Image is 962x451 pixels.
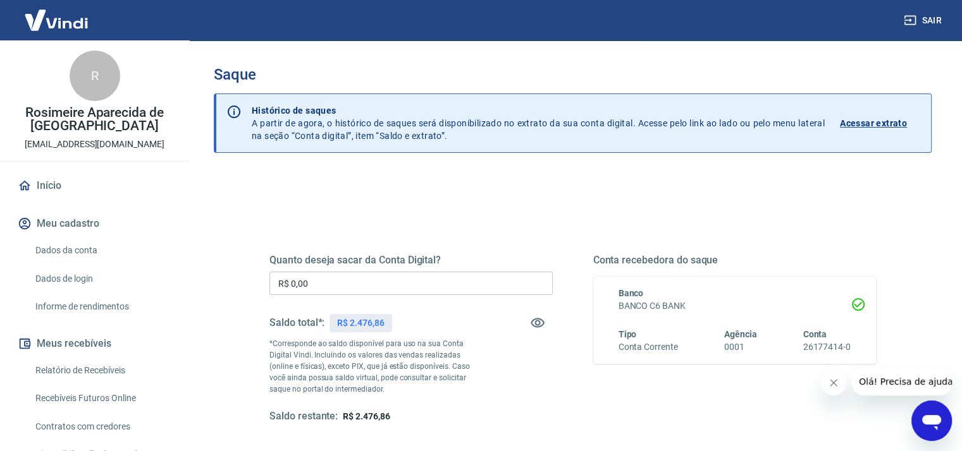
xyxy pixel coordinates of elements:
[269,254,553,267] h5: Quanto deseja sacar da Conta Digital?
[269,316,324,329] h5: Saldo total*:
[593,254,877,267] h5: Conta recebedora do saque
[619,340,678,354] h6: Conta Corrente
[269,410,338,423] h5: Saldo restante:
[901,9,947,32] button: Sair
[619,299,851,313] h6: BANCO C6 BANK
[30,294,174,320] a: Informe de rendimentos
[343,411,390,421] span: R$ 2.476,86
[337,316,384,330] p: R$ 2.476,86
[619,288,644,298] span: Banco
[840,104,921,142] a: Acessar extrato
[252,104,825,142] p: A partir de agora, o histórico de saques será disponibilizado no extrato da sua conta digital. Ac...
[30,358,174,383] a: Relatório de Recebíveis
[8,9,106,19] span: Olá! Precisa de ajuda?
[70,51,120,101] div: R
[724,329,757,339] span: Agência
[15,1,97,39] img: Vindi
[724,340,757,354] h6: 0001
[619,329,637,339] span: Tipo
[10,106,179,133] p: Rosimeire Aparecida de [GEOGRAPHIC_DATA]
[803,329,827,339] span: Conta
[30,385,174,411] a: Recebíveis Futuros Online
[803,340,851,354] h6: 26177414-0
[840,117,907,129] p: Acessar extrato
[15,172,174,200] a: Início
[30,238,174,263] a: Dados da conta
[30,414,174,440] a: Contratos com credores
[269,338,482,395] p: *Corresponde ao saldo disponível para uso na sua Conta Digital Vindi. Incluindo os valores das ve...
[25,138,164,151] p: [EMAIL_ADDRESS][DOMAIN_NAME]
[252,104,825,117] p: Histórico de saques
[911,400,952,441] iframe: Botão para abrir a janela de mensagens
[821,370,846,395] iframe: Fechar mensagem
[851,368,952,395] iframe: Mensagem da empresa
[15,330,174,358] button: Meus recebíveis
[214,66,932,83] h3: Saque
[15,210,174,238] button: Meu cadastro
[30,266,174,292] a: Dados de login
